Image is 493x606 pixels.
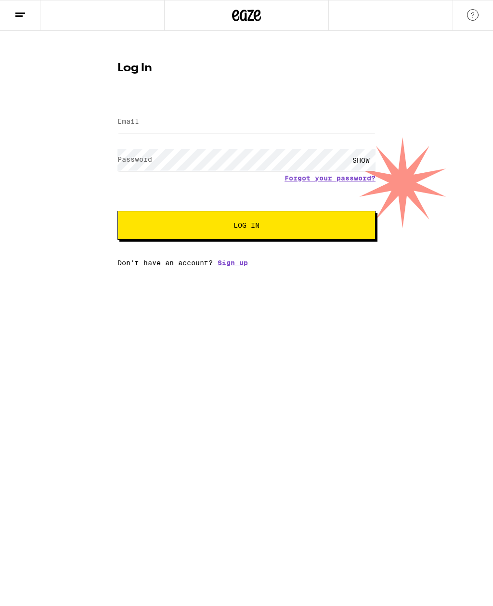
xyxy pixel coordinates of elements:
span: Log In [234,222,259,229]
a: Forgot your password? [285,174,376,182]
button: Log In [117,211,376,240]
label: Email [117,117,139,125]
a: Sign up [218,259,248,267]
div: Don't have an account? [117,259,376,267]
input: Email [117,111,376,133]
h1: Log In [117,63,376,74]
div: SHOW [347,149,376,171]
label: Password [117,155,152,163]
